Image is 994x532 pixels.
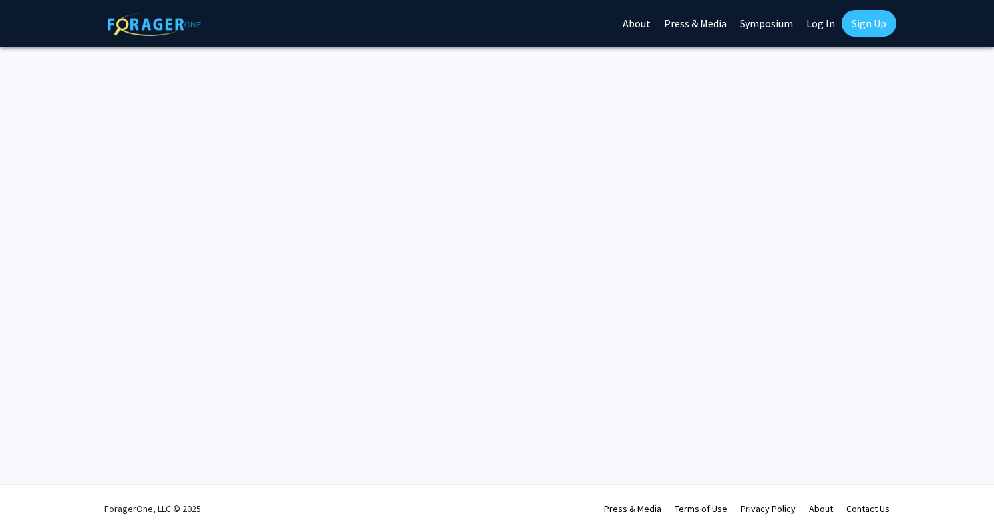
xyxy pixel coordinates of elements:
a: Contact Us [846,503,890,515]
a: About [809,503,833,515]
div: ForagerOne, LLC © 2025 [104,485,201,532]
img: ForagerOne Logo [108,13,201,36]
a: Privacy Policy [741,503,796,515]
a: Sign Up [842,10,896,37]
a: Press & Media [604,503,661,515]
a: Terms of Use [675,503,727,515]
